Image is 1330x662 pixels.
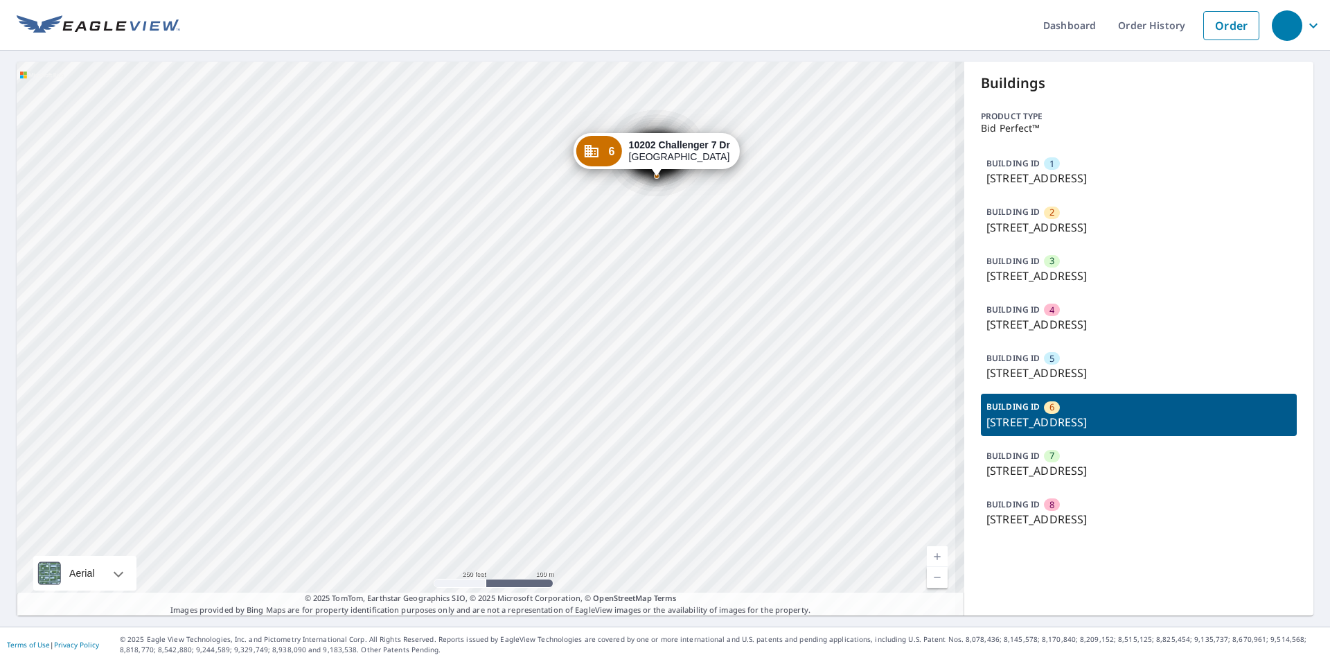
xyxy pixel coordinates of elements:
p: [STREET_ADDRESS] [986,219,1291,236]
p: Images provided by Bing Maps are for property identification purposes only and are not a represen... [17,593,964,616]
span: 6 [609,146,615,157]
span: 4 [1049,304,1054,317]
p: © 2025 Eagle View Technologies, Inc. and Pictometry International Corp. All Rights Reserved. Repo... [120,634,1323,655]
a: OpenStreetMap [593,593,651,603]
img: EV Logo [17,15,180,36]
p: [STREET_ADDRESS] [986,511,1291,528]
p: Buildings [981,73,1297,94]
div: Aerial [65,556,99,591]
span: 1 [1049,157,1054,171]
span: 5 [1049,352,1054,365]
a: Terms of Use [7,640,50,650]
a: Current Level 17, Zoom Out [927,567,948,588]
span: 6 [1049,401,1054,414]
p: BUILDING ID [986,206,1040,218]
p: Product type [981,110,1297,123]
p: BUILDING ID [986,255,1040,267]
div: [GEOGRAPHIC_DATA] [629,139,730,163]
p: | [7,641,99,649]
strong: 10202 Challenger 7 Dr [629,139,730,150]
span: 7 [1049,449,1054,462]
p: BUILDING ID [986,352,1040,364]
p: BUILDING ID [986,304,1040,315]
p: [STREET_ADDRESS] [986,414,1291,430]
p: BUILDING ID [986,498,1040,510]
a: Privacy Policy [54,640,99,650]
p: BUILDING ID [986,401,1040,412]
span: 3 [1049,254,1054,268]
p: [STREET_ADDRESS] [986,268,1291,284]
span: 8 [1049,498,1054,512]
span: © 2025 TomTom, Earthstar Geographics SIO, © 2025 Microsoft Corporation, © [305,593,677,604]
p: BUILDING ID [986,157,1040,169]
div: Dropped pin, building 6, Commercial property, 10202 Challenger 7 Dr Jacinto City, TX 77029 [574,133,740,176]
p: [STREET_ADDRESS] [986,365,1291,381]
div: Aerial [33,556,136,591]
span: 2 [1049,206,1054,219]
a: Terms [654,593,677,603]
p: [STREET_ADDRESS] [986,170,1291,186]
a: Current Level 17, Zoom In [927,546,948,567]
p: BUILDING ID [986,450,1040,462]
p: Bid Perfect™ [981,123,1297,134]
p: [STREET_ADDRESS] [986,462,1291,479]
p: [STREET_ADDRESS] [986,316,1291,333]
a: Order [1203,11,1259,40]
